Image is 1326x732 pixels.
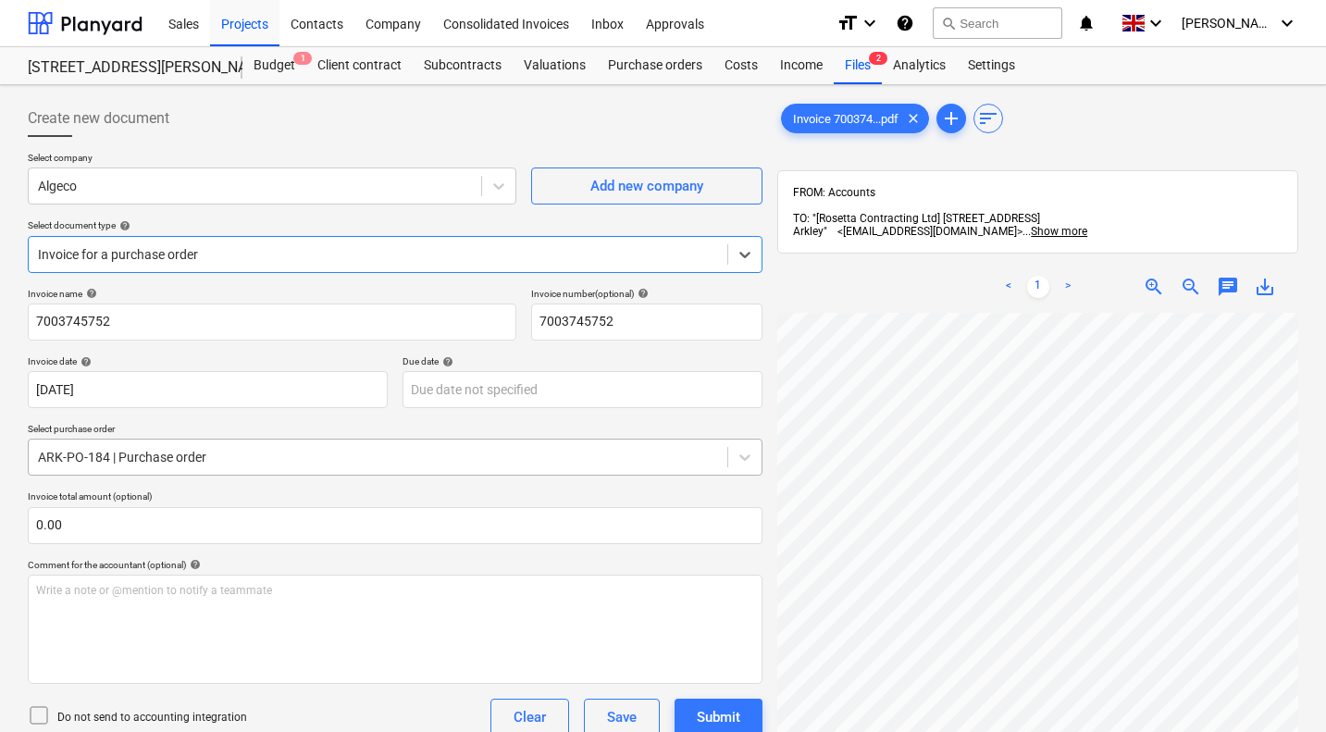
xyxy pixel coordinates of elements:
div: Comment for the accountant (optional) [28,559,762,571]
a: Page 1 is your current page [1027,276,1049,298]
div: Due date [403,355,762,367]
div: Invoice name [28,288,516,300]
i: format_size [836,12,859,34]
div: Select document type [28,219,762,231]
span: 2 [869,52,887,65]
span: Arkley" <[EMAIL_ADDRESS][DOMAIN_NAME]> [793,225,1022,238]
div: Add new company [590,174,703,198]
span: chat [1217,276,1239,298]
a: Valuations [513,47,597,84]
div: Files [834,47,882,84]
span: add [940,107,962,130]
span: Show more [1031,225,1087,238]
span: help [634,288,649,299]
span: help [186,559,201,570]
span: help [439,356,453,367]
a: Next page [1057,276,1079,298]
a: Purchase orders [597,47,713,84]
a: Settings [957,47,1026,84]
i: keyboard_arrow_down [859,12,881,34]
span: 1 [293,52,312,65]
a: Client contract [306,47,413,84]
input: Invoice number [531,304,762,341]
a: Budget1 [242,47,306,84]
input: Invoice total amount (optional) [28,507,762,544]
span: sort [977,107,999,130]
div: Invoice 700374...pdf [781,104,929,133]
i: keyboard_arrow_down [1145,12,1167,34]
a: Files2 [834,47,882,84]
span: ... [1022,225,1087,238]
span: help [116,220,130,231]
button: Add new company [531,167,762,205]
span: Invoice 700374...pdf [782,112,910,126]
p: Select purchase order [28,423,762,439]
i: Knowledge base [896,12,914,34]
div: Clear [514,705,546,729]
i: notifications [1077,12,1096,34]
div: Submit [697,705,740,729]
input: Due date not specified [403,371,762,408]
input: Invoice name [28,304,516,341]
span: help [77,356,92,367]
span: zoom_out [1180,276,1202,298]
div: Budget [242,47,306,84]
iframe: Chat Widget [1233,643,1326,732]
span: clear [902,107,924,130]
a: Analytics [882,47,957,84]
span: save_alt [1254,276,1276,298]
span: [PERSON_NAME] [1182,16,1274,31]
div: [STREET_ADDRESS][PERSON_NAME] [28,58,220,78]
i: keyboard_arrow_down [1276,12,1298,34]
span: help [82,288,97,299]
span: TO: "[Rosetta Contracting Ltd] [STREET_ADDRESS] [793,212,1040,225]
button: Search [933,7,1062,39]
div: Invoice date [28,355,388,367]
a: Previous page [998,276,1020,298]
p: Do not send to accounting integration [57,710,247,726]
span: zoom_in [1143,276,1165,298]
span: FROM: Accounts [793,186,875,199]
span: search [941,16,956,31]
p: Invoice total amount (optional) [28,490,762,506]
span: Create new document [28,107,169,130]
div: Save [607,705,637,729]
a: Subcontracts [413,47,513,84]
input: Invoice date not specified [28,371,388,408]
a: Costs [713,47,769,84]
div: Invoice number (optional) [531,288,762,300]
p: Select company [28,152,516,167]
a: Income [769,47,834,84]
